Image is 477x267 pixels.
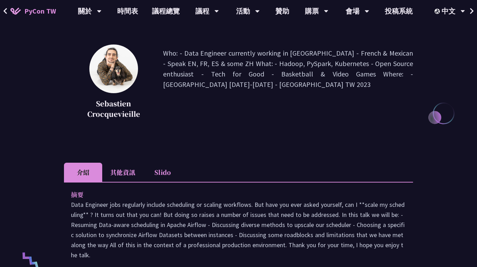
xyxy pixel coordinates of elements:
[102,163,143,182] li: 其他資訊
[435,9,442,14] img: Locale Icon
[71,200,406,260] p: Data Engineer jobs regularly include scheduling or scaling workflows. But have you ever asked you...
[143,163,181,182] li: Slido
[71,189,392,200] p: 摘要
[163,48,413,121] p: Who: - Data Engineer currently working in [GEOGRAPHIC_DATA] - French & Mexican - Speak EN, FR, ES...
[89,44,138,93] img: Sebastien Crocquevieille
[64,163,102,182] li: 介紹
[81,98,146,119] p: Sebastien Crocquevieille
[3,2,63,20] a: PyCon TW
[24,6,56,16] span: PyCon TW
[10,8,21,15] img: Home icon of PyCon TW 2025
